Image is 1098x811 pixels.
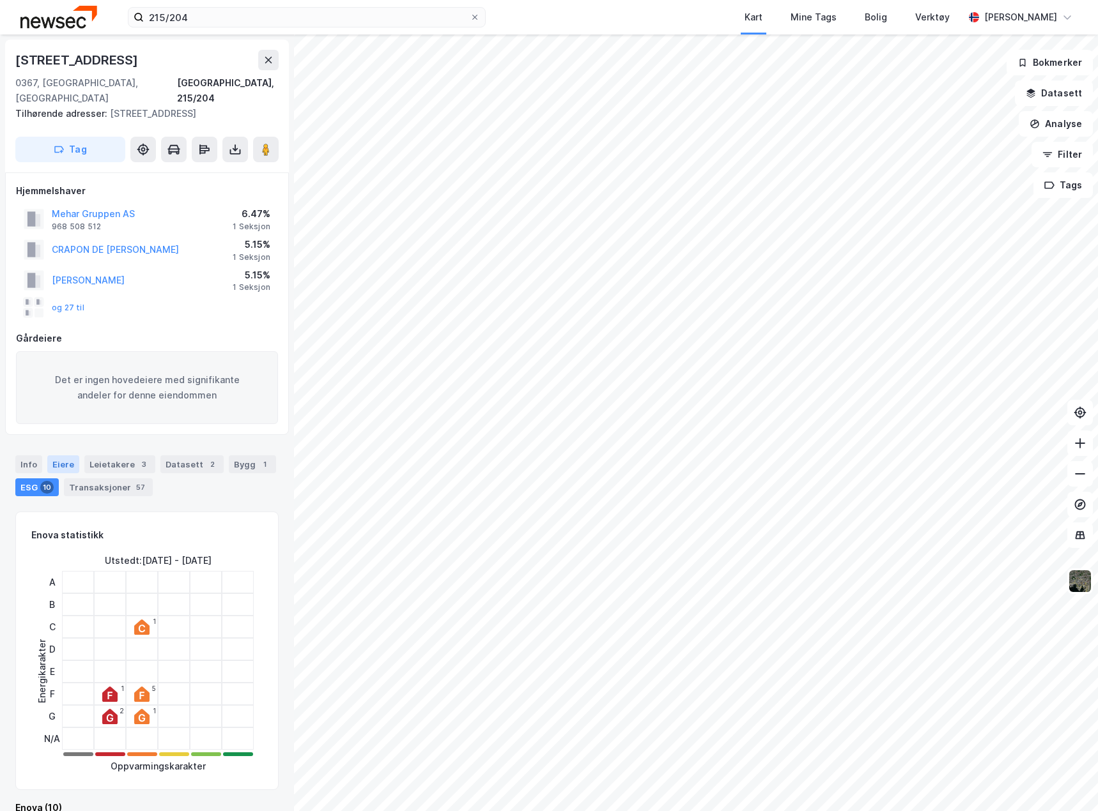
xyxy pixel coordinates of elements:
div: E [44,660,60,683]
img: 9k= [1068,569,1092,593]
div: 0367, [GEOGRAPHIC_DATA], [GEOGRAPHIC_DATA] [15,75,177,106]
div: Verktøy [915,10,950,25]
div: 968 508 512 [52,222,101,232]
button: Filter [1032,142,1093,167]
div: 3 [137,458,150,471]
div: C [44,616,60,638]
div: 10 [40,481,54,494]
div: Oppvarmingskarakter [111,759,206,774]
div: A [44,571,60,593]
button: Analyse [1019,111,1093,137]
div: 57 [134,481,148,494]
button: Tag [15,137,125,162]
img: newsec-logo.f6e21ccffca1b3a03d2d.png [20,6,97,28]
div: 5.15% [233,268,270,283]
div: Mine Tags [791,10,837,25]
div: Datasett [160,455,224,473]
div: 2 [206,458,219,471]
div: Transaksjoner [64,478,153,496]
div: 5 [152,685,156,692]
div: G [44,705,60,727]
div: 1 [258,458,271,471]
div: Utstedt : [DATE] - [DATE] [105,553,212,568]
div: F [44,683,60,705]
div: Eiere [47,455,79,473]
div: D [44,638,60,660]
div: Info [15,455,42,473]
div: Bolig [865,10,887,25]
div: [STREET_ADDRESS] [15,106,268,121]
div: [GEOGRAPHIC_DATA], 215/204 [177,75,279,106]
div: ESG [15,478,59,496]
div: [STREET_ADDRESS] [15,50,141,70]
iframe: Chat Widget [1034,750,1098,811]
div: 1 [121,685,124,692]
div: B [44,593,60,616]
div: Leietakere [84,455,155,473]
div: 1 [153,618,156,625]
div: Gårdeiere [16,331,278,346]
div: 6.47% [233,206,270,222]
span: Tilhørende adresser: [15,108,110,119]
div: Enova statistikk [31,527,104,543]
button: Datasett [1015,80,1093,106]
div: 5.15% [233,237,270,252]
div: Kontrollprogram for chat [1034,750,1098,811]
div: N/A [44,727,60,750]
div: [PERSON_NAME] [984,10,1057,25]
div: Kart [745,10,762,25]
div: Bygg [229,455,276,473]
div: 1 Seksjon [233,252,270,262]
div: 1 Seksjon [233,222,270,232]
div: 1 Seksjon [233,282,270,292]
button: Bokmerker [1007,50,1093,75]
button: Tags [1033,172,1093,198]
div: Hjemmelshaver [16,183,278,199]
div: Energikarakter [35,639,50,703]
div: 1 [153,707,156,715]
input: Søk på adresse, matrikkel, gårdeiere, leietakere eller personer [144,8,470,27]
div: 2 [120,707,124,715]
div: Det er ingen hovedeiere med signifikante andeler for denne eiendommen [16,351,278,424]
